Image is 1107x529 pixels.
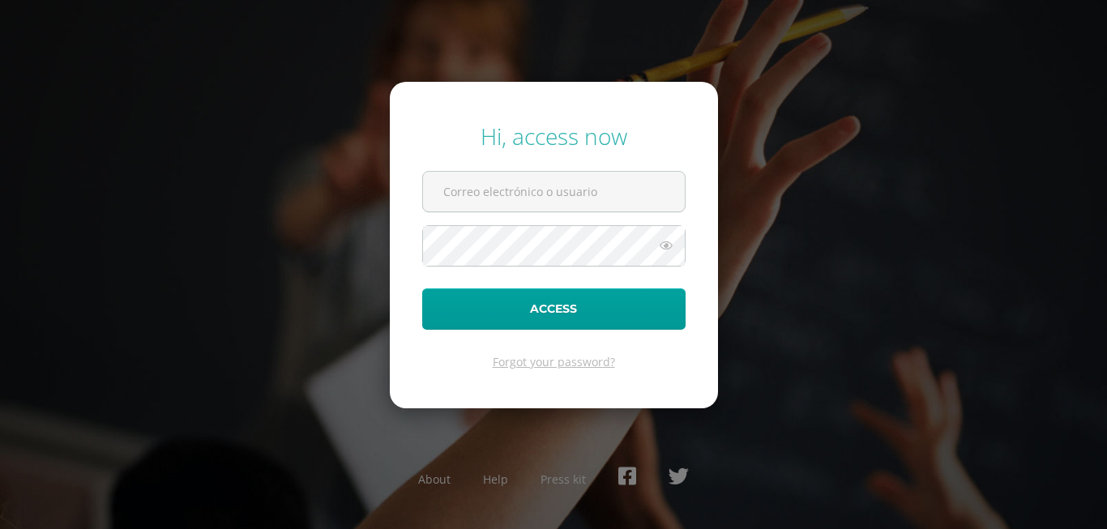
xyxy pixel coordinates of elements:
[541,471,586,487] a: Press kit
[493,354,615,369] a: Forgot your password?
[422,288,686,330] button: Access
[423,172,685,211] input: Correo electrónico o usuario
[422,121,686,151] div: Hi, access now
[418,471,451,487] a: About
[483,471,508,487] a: Help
